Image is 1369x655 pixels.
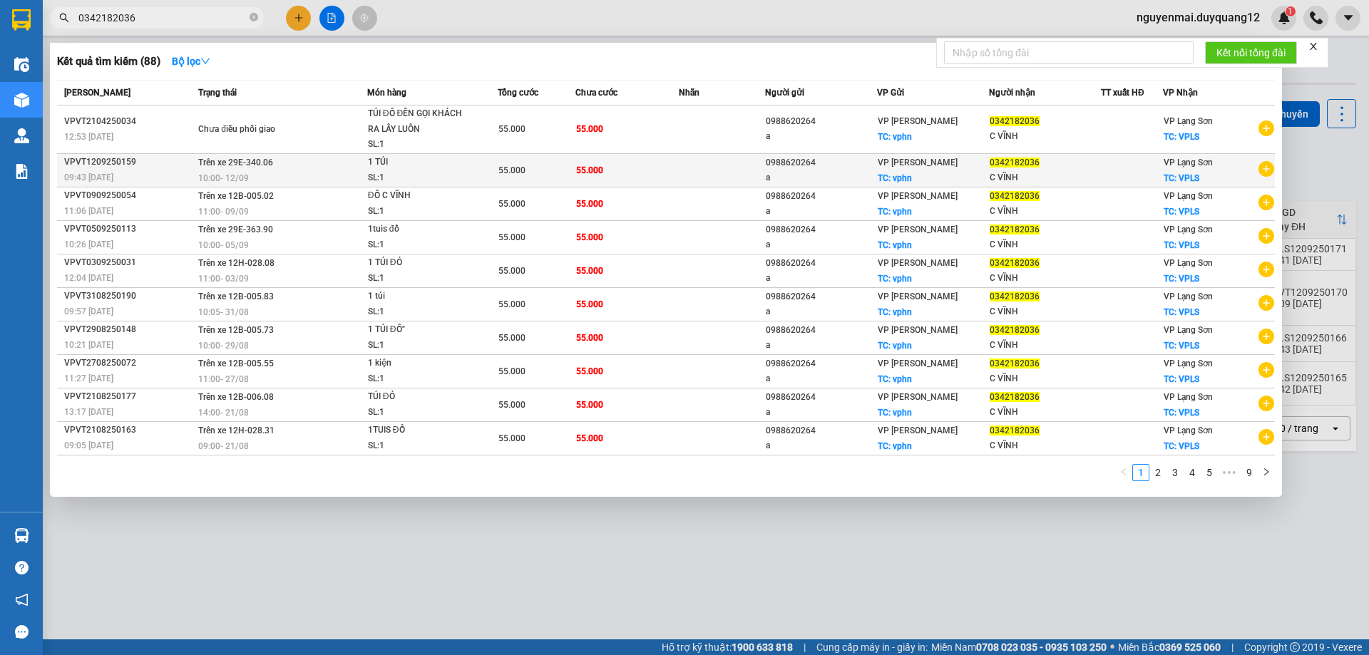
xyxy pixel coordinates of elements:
span: VP Lạng Sơn [1164,292,1213,301]
div: TÚI ĐỎ [368,389,475,405]
span: close [1308,41,1318,51]
div: SL: 1 [368,170,475,186]
button: Kết nối tổng đài [1205,41,1297,64]
span: VP Lạng Sơn [1164,426,1213,435]
span: Trên xe 12H-028.31 [198,426,275,435]
span: TC: vphn [878,240,912,250]
span: VP Lạng Sơn [1164,325,1213,335]
span: 10:00 - 29/08 [198,341,249,351]
img: logo-vxr [12,9,31,31]
span: Người nhận [989,88,1035,98]
div: SL: 1 [368,204,475,220]
span: 12:04 [DATE] [64,273,113,283]
span: VP [PERSON_NAME] [878,191,958,201]
span: TC: VPLS [1164,441,1199,451]
span: plus-circle [1258,329,1274,344]
div: 0988620264 [766,289,876,304]
span: Tổng cước [498,88,538,98]
div: 0988620264 [766,323,876,338]
img: warehouse-icon [14,128,29,143]
span: 55.000 [576,333,603,343]
span: 55.000 [498,299,525,309]
span: 0342182036 [990,191,1040,201]
div: 1 TÚI ĐỎ [368,255,475,271]
span: ••• [1218,464,1241,481]
div: SL: 1 [368,304,475,320]
span: down [200,56,210,66]
span: TC: vphn [878,274,912,284]
li: Next 5 Pages [1218,464,1241,481]
span: TC: vphn [878,132,912,142]
li: 9 [1241,464,1258,481]
span: 11:06 [DATE] [64,206,113,216]
div: 0988620264 [766,390,876,405]
div: C VĨNH [990,438,1100,453]
span: TC: VPLS [1164,240,1199,250]
div: ĐỒ C VĨNH [368,188,475,204]
div: 0988620264 [766,256,876,271]
div: a [766,304,876,319]
span: Trên xe 12B-005.73 [198,325,274,335]
div: 1 TÚI ĐỒ" [368,322,475,338]
span: plus-circle [1258,228,1274,244]
div: a [766,338,876,353]
div: SL: 1 [368,371,475,387]
span: plus-circle [1258,262,1274,277]
span: [PERSON_NAME] [64,88,130,98]
div: 1 TÚI [368,155,475,170]
span: VP [PERSON_NAME] [878,392,958,402]
div: 0988620264 [766,155,876,170]
span: plus-circle [1258,161,1274,177]
div: C VĨNH [990,204,1100,219]
span: 55.000 [498,333,525,343]
span: 10:21 [DATE] [64,340,113,350]
span: 55.000 [576,433,603,443]
span: VP Lạng Sơn [1164,225,1213,234]
a: 9 [1241,465,1257,480]
div: SL: 1 [368,405,475,421]
span: 12:53 [DATE] [64,132,113,142]
span: Người gửi [765,88,804,98]
span: 55.000 [498,433,525,443]
span: TC: vphn [878,341,912,351]
span: 55.000 [576,124,603,134]
li: 1 [1132,464,1149,481]
span: 10:00 - 05/09 [198,240,249,250]
li: 2 [1149,464,1167,481]
span: 11:27 [DATE] [64,373,113,383]
a: 3 [1167,465,1183,480]
input: Tìm tên, số ĐT hoặc mã đơn [78,10,247,26]
div: a [766,170,876,185]
li: Next Page [1258,464,1275,481]
img: solution-icon [14,164,29,179]
span: 55.000 [498,165,525,175]
span: 11:00 - 27/08 [198,374,249,384]
div: a [766,371,876,386]
div: a [766,438,876,453]
div: SL: 1 [368,237,475,253]
div: C VĨNH [990,170,1100,185]
span: TC: VPLS [1164,307,1199,317]
div: VPVT0309250031 [64,255,194,270]
div: 1tuis đồ [368,222,475,237]
span: TC: VPLS [1164,341,1199,351]
span: Trạng thái [198,88,237,98]
div: VPVT2108250177 [64,389,194,404]
div: VPVT2708250072 [64,356,194,371]
div: 0988620264 [766,114,876,129]
div: C VĨNH [990,338,1100,353]
span: TC: vphn [878,173,912,183]
span: left [1119,468,1128,476]
span: VP [PERSON_NAME] [878,225,958,234]
li: 5 [1201,464,1218,481]
span: TC: vphn [878,374,912,384]
span: Trên xe 12B-005.83 [198,292,274,301]
div: 1TUIS ĐỒ [368,423,475,438]
div: VPVT2908250148 [64,322,194,337]
span: VP Lạng Sơn [1164,359,1213,368]
div: VPVT0909250054 [64,188,194,203]
span: 10:26 [DATE] [64,239,113,249]
div: SL: 1 [368,271,475,287]
span: 55.000 [498,199,525,209]
span: plus-circle [1258,195,1274,210]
